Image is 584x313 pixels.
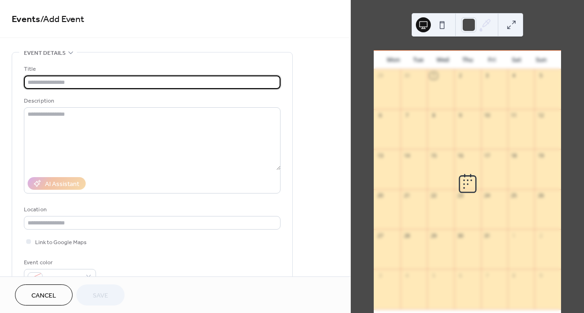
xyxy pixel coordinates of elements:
[504,51,529,69] div: Sat
[403,232,410,239] div: 28
[24,96,279,106] div: Description
[377,112,384,119] div: 6
[24,205,279,215] div: Location
[510,272,517,279] div: 8
[457,112,464,119] div: 9
[537,72,544,79] div: 5
[377,232,384,239] div: 27
[510,72,517,79] div: 4
[430,112,437,119] div: 8
[510,112,517,119] div: 11
[537,112,544,119] div: 12
[430,272,437,279] div: 5
[484,72,491,79] div: 3
[12,10,40,29] a: Events
[510,152,517,159] div: 18
[484,112,491,119] div: 10
[537,232,544,239] div: 2
[484,272,491,279] div: 7
[15,284,73,306] button: Cancel
[484,192,491,199] div: 24
[377,272,384,279] div: 3
[403,112,410,119] div: 7
[403,72,410,79] div: 30
[457,192,464,199] div: 23
[430,152,437,159] div: 15
[377,152,384,159] div: 13
[406,51,431,69] div: Tue
[24,48,66,58] span: Event details
[480,51,504,69] div: Fri
[31,291,56,301] span: Cancel
[457,272,464,279] div: 6
[510,192,517,199] div: 25
[537,272,544,279] div: 9
[529,51,554,69] div: Sun
[457,152,464,159] div: 16
[403,192,410,199] div: 21
[24,64,279,74] div: Title
[430,51,455,69] div: Wed
[403,152,410,159] div: 14
[24,258,94,268] div: Event color
[457,72,464,79] div: 2
[457,232,464,239] div: 30
[381,51,406,69] div: Mon
[537,152,544,159] div: 19
[510,232,517,239] div: 1
[537,192,544,199] div: 26
[430,72,437,79] div: 1
[455,51,480,69] div: Thu
[430,232,437,239] div: 29
[40,10,84,29] span: / Add Event
[403,272,410,279] div: 4
[430,192,437,199] div: 22
[484,152,491,159] div: 17
[484,232,491,239] div: 31
[377,72,384,79] div: 29
[377,192,384,199] div: 20
[35,238,87,247] span: Link to Google Maps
